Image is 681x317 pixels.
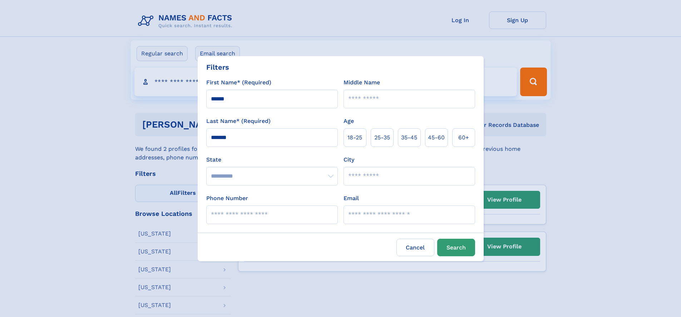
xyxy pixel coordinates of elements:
span: 60+ [458,133,469,142]
span: 45‑60 [428,133,445,142]
label: Last Name* (Required) [206,117,271,125]
label: First Name* (Required) [206,78,271,87]
label: State [206,155,338,164]
label: Email [344,194,359,203]
span: 35‑45 [401,133,417,142]
span: 18‑25 [347,133,362,142]
div: Filters [206,62,229,73]
label: Cancel [396,239,434,256]
label: City [344,155,354,164]
label: Phone Number [206,194,248,203]
label: Age [344,117,354,125]
label: Middle Name [344,78,380,87]
button: Search [437,239,475,256]
span: 25‑35 [374,133,390,142]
